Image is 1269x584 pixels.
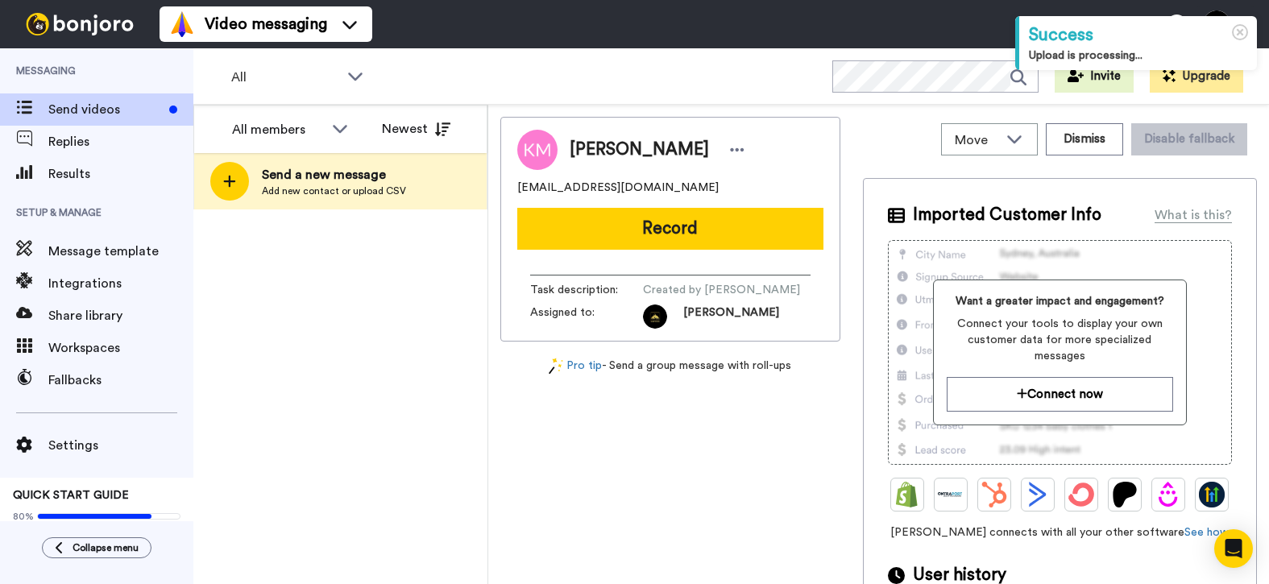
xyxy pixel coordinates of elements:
span: Imported Customer Info [913,203,1101,227]
img: ConvertKit [1068,482,1094,507]
div: - Send a group message with roll-ups [500,358,840,375]
span: Settings [48,436,193,455]
button: Upgrade [1150,60,1243,93]
img: Image of Kelvin Mathis [517,130,558,170]
img: Drip [1155,482,1181,507]
span: Want a greater impact and engagement? [947,293,1173,309]
span: QUICK START GUIDE [13,490,129,501]
div: Upload is processing... [1029,48,1247,64]
span: Share library [48,306,193,325]
img: Ontraport [938,482,964,507]
span: [PERSON_NAME] [683,304,779,329]
img: bj-logo-header-white.svg [19,13,140,35]
span: Move [955,130,998,150]
span: Send a new message [262,165,406,184]
span: Assigned to: [530,304,643,329]
span: All [231,68,339,87]
span: [PERSON_NAME] [570,138,709,162]
img: GoHighLevel [1199,482,1225,507]
span: Fallbacks [48,371,193,390]
span: [EMAIL_ADDRESS][DOMAIN_NAME] [517,180,719,196]
div: What is this? [1155,205,1232,225]
span: Connect your tools to display your own customer data for more specialized messages [947,316,1173,364]
img: Hubspot [981,482,1007,507]
span: Results [48,164,193,184]
span: Workspaces [48,338,193,358]
span: Video messaging [205,13,327,35]
img: Shopify [894,482,920,507]
div: Open Intercom Messenger [1214,529,1253,568]
button: Dismiss [1046,123,1123,155]
span: Send videos [48,100,163,119]
span: Message template [48,242,193,261]
div: All members [232,120,324,139]
div: Success [1029,23,1247,48]
button: Record [517,208,823,250]
img: magic-wand.svg [549,358,563,375]
span: Integrations [48,274,193,293]
button: Newest [370,113,462,145]
span: Created by [PERSON_NAME] [643,282,800,298]
button: Invite [1055,60,1134,93]
a: Pro tip [549,358,602,375]
span: [PERSON_NAME] connects with all your other software [888,524,1232,541]
img: vm-color.svg [169,11,195,37]
img: Patreon [1112,482,1138,507]
button: Disable fallback [1131,123,1247,155]
img: ActiveCampaign [1025,482,1051,507]
span: Replies [48,132,193,151]
button: Connect now [947,377,1173,412]
span: Task description : [530,282,643,298]
a: See how [1184,527,1229,538]
span: 80% [13,510,34,523]
span: Collapse menu [73,541,139,554]
span: Add new contact or upload CSV [262,184,406,197]
button: Collapse menu [42,537,151,558]
img: 301f1268-ff43-4957-b0ce-04010b300629-1727728646.jpg [643,304,667,329]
